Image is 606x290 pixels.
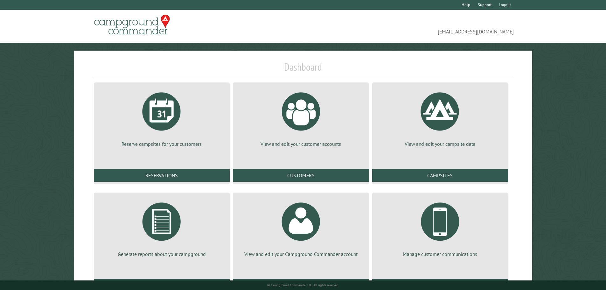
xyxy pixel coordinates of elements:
[233,169,369,182] a: Customers
[380,198,500,258] a: Manage customer communications
[92,61,514,78] h1: Dashboard
[101,88,222,147] a: Reserve campsites for your customers
[92,12,172,37] img: Campground Commander
[372,169,508,182] a: Campsites
[240,198,361,258] a: View and edit your Campground Commander account
[380,251,500,258] p: Manage customer communications
[101,251,222,258] p: Generate reports about your campground
[303,18,514,35] span: [EMAIL_ADDRESS][DOMAIN_NAME]
[240,140,361,147] p: View and edit your customer accounts
[101,198,222,258] a: Generate reports about your campground
[267,283,339,287] small: © Campground Commander LLC. All rights reserved.
[380,140,500,147] p: View and edit your campsite data
[240,251,361,258] p: View and edit your Campground Commander account
[240,88,361,147] a: View and edit your customer accounts
[101,140,222,147] p: Reserve campsites for your customers
[380,88,500,147] a: View and edit your campsite data
[94,169,230,182] a: Reservations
